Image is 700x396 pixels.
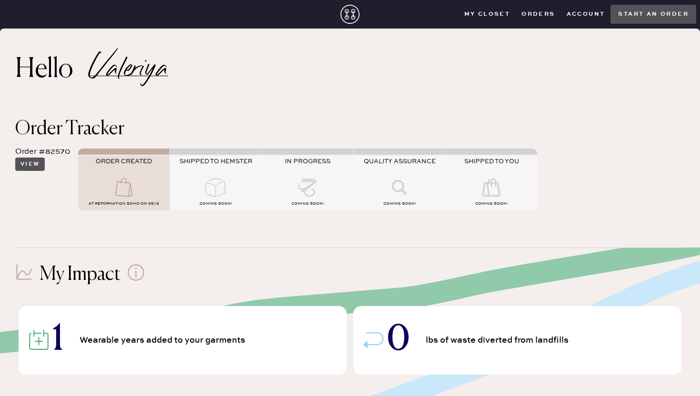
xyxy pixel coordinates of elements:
[200,201,232,206] span: COMING SOON!
[516,7,560,21] button: Orders
[383,201,416,206] span: COMING SOON!
[285,158,330,165] span: IN PROGRESS
[291,201,324,206] span: COMING SOON!
[387,324,410,357] span: 0
[464,158,519,165] span: SHIPPED TO YOU
[80,336,249,345] span: Wearable years added to your garments
[40,263,120,286] h1: My Impact
[364,158,436,165] span: QUALITY ASSURANCE
[15,119,124,139] span: Order Tracker
[89,201,159,206] span: AT Reformation Soho on 09/12
[90,64,168,76] h2: Valeriya
[426,336,572,345] span: lbs of waste diverted from landfills
[15,59,90,81] h2: Hello
[459,7,516,21] button: My Closet
[180,158,252,165] span: SHIPPED TO HEMSTER
[610,5,696,24] button: Start an order
[561,7,611,21] button: Account
[655,353,696,394] iframe: Front Chat
[96,158,152,165] span: ORDER CREATED
[52,324,63,357] span: 1
[15,146,70,158] div: Order #82570
[475,201,508,206] span: COMING SOON!
[15,158,45,171] button: View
